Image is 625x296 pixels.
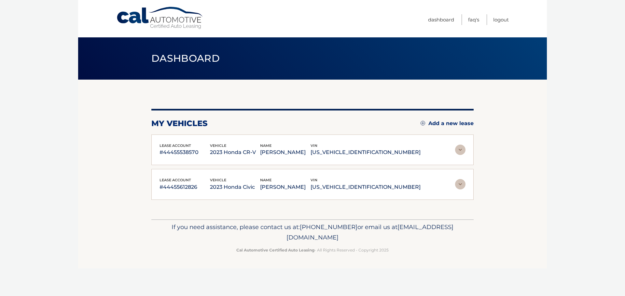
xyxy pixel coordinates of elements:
span: lease account [160,178,191,182]
span: vehicle [210,178,226,182]
img: add.svg [421,121,425,125]
p: - All Rights Reserved - Copyright 2025 [156,247,469,253]
a: Add a new lease [421,120,474,127]
p: [PERSON_NAME] [260,183,311,192]
span: name [260,178,271,182]
img: accordion-rest.svg [455,179,465,189]
span: lease account [160,143,191,148]
span: Dashboard [151,52,220,64]
p: #44455612826 [160,183,210,192]
span: vehicle [210,143,226,148]
p: #44455538570 [160,148,210,157]
h2: my vehicles [151,119,208,128]
p: 2023 Honda Civic [210,183,260,192]
p: If you need assistance, please contact us at: or email us at [156,222,469,243]
strong: Cal Automotive Certified Auto Leasing [236,248,314,252]
span: vin [311,143,317,148]
p: [US_VEHICLE_IDENTIFICATION_NUMBER] [311,148,421,157]
span: [PHONE_NUMBER] [300,223,357,231]
p: [US_VEHICLE_IDENTIFICATION_NUMBER] [311,183,421,192]
a: Dashboard [428,14,454,25]
img: accordion-rest.svg [455,145,465,155]
a: Cal Automotive [116,6,204,30]
span: [EMAIL_ADDRESS][DOMAIN_NAME] [286,223,453,241]
p: 2023 Honda CR-V [210,148,260,157]
a: Logout [493,14,509,25]
span: name [260,143,271,148]
p: [PERSON_NAME] [260,148,311,157]
a: FAQ's [468,14,479,25]
span: vin [311,178,317,182]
